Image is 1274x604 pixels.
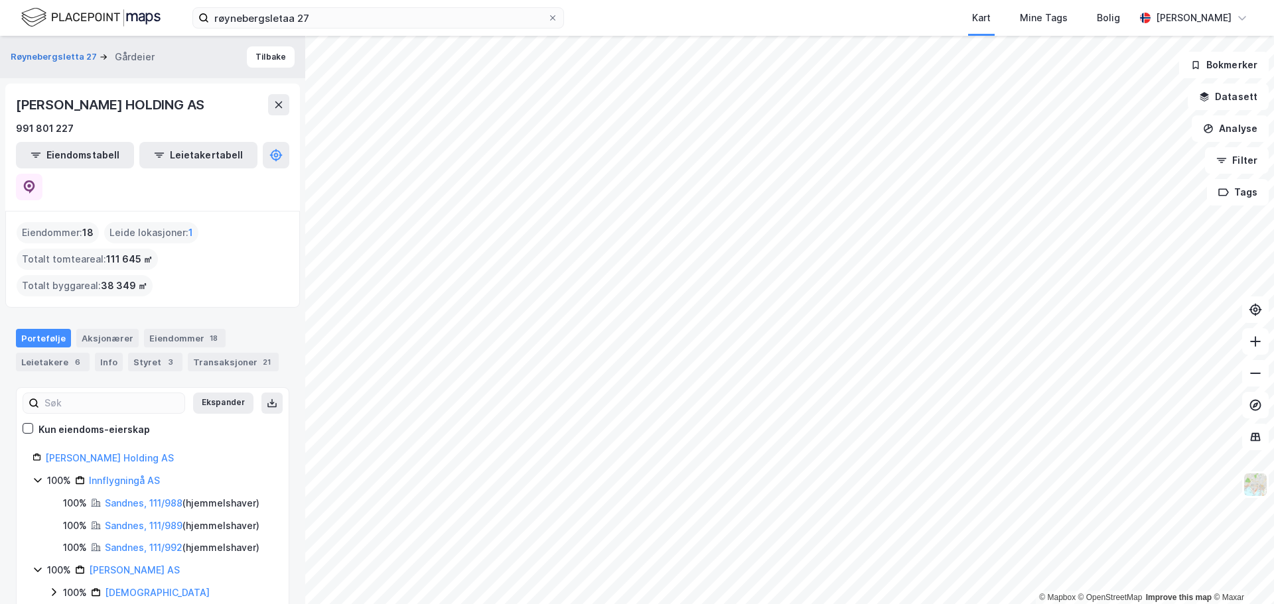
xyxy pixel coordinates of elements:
div: Leietakere [16,353,90,371]
a: Sandnes, 111/992 [105,542,182,553]
button: Filter [1205,147,1269,174]
div: 100% [63,585,87,601]
div: Styret [128,353,182,371]
div: Info [95,353,123,371]
div: 3 [164,355,177,369]
div: Totalt tomteareal : [17,249,158,270]
a: Sandnes, 111/989 [105,520,182,531]
button: Tags [1207,179,1269,206]
div: ( hjemmelshaver ) [105,495,259,511]
button: Datasett [1188,84,1269,110]
span: 38 349 ㎡ [101,278,147,294]
div: 100% [47,562,71,578]
div: Eiendommer : [17,222,99,243]
div: Portefølje [16,329,71,347]
div: Leide lokasjoner : [104,222,198,243]
div: Totalt byggareal : [17,275,153,296]
iframe: Chat Widget [1208,540,1274,604]
div: 18 [207,332,220,345]
span: 18 [82,225,94,241]
div: Kart [972,10,991,26]
div: [PERSON_NAME] HOLDING AS [16,94,207,115]
button: Tilbake [247,46,295,68]
a: Innflygningå AS [89,475,160,486]
div: 100% [63,540,87,556]
a: [PERSON_NAME] AS [89,564,180,575]
div: Transaksjoner [188,353,279,371]
div: Bolig [1097,10,1120,26]
div: ( hjemmelshaver ) [105,518,259,534]
button: Eiendomstabell [16,142,134,168]
button: Bokmerker [1179,52,1269,78]
div: Eiendommer [144,329,226,347]
span: 111 645 ㎡ [106,251,153,267]
button: Leietakertabell [139,142,257,168]
button: Analyse [1192,115,1269,142]
a: Mapbox [1039,593,1076,602]
a: OpenStreetMap [1078,593,1143,602]
img: logo.f888ab2527a4732fd821a326f86c7f29.svg [21,6,161,29]
a: Improve this map [1146,593,1212,602]
input: Søk på adresse, matrikkel, gårdeiere, leietakere eller personer [209,8,547,28]
a: [PERSON_NAME] Holding AS [45,452,174,463]
div: [PERSON_NAME] [1156,10,1232,26]
div: Aksjonærer [76,329,139,347]
span: 1 [188,225,193,241]
div: 100% [63,518,87,534]
div: Gårdeier [115,49,155,65]
input: Søk [39,393,184,413]
div: 100% [47,473,71,489]
button: Røynebergsletta 27 [11,50,100,64]
div: 991 801 227 [16,121,74,137]
div: ( hjemmelshaver ) [105,540,259,556]
div: Kun eiendoms-eierskap [38,422,150,438]
div: 6 [71,355,84,369]
div: 100% [63,495,87,511]
div: 21 [260,355,273,369]
a: Sandnes, 111/988 [105,497,182,509]
button: Ekspander [193,393,253,414]
div: Mine Tags [1020,10,1068,26]
img: Z [1243,472,1268,497]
